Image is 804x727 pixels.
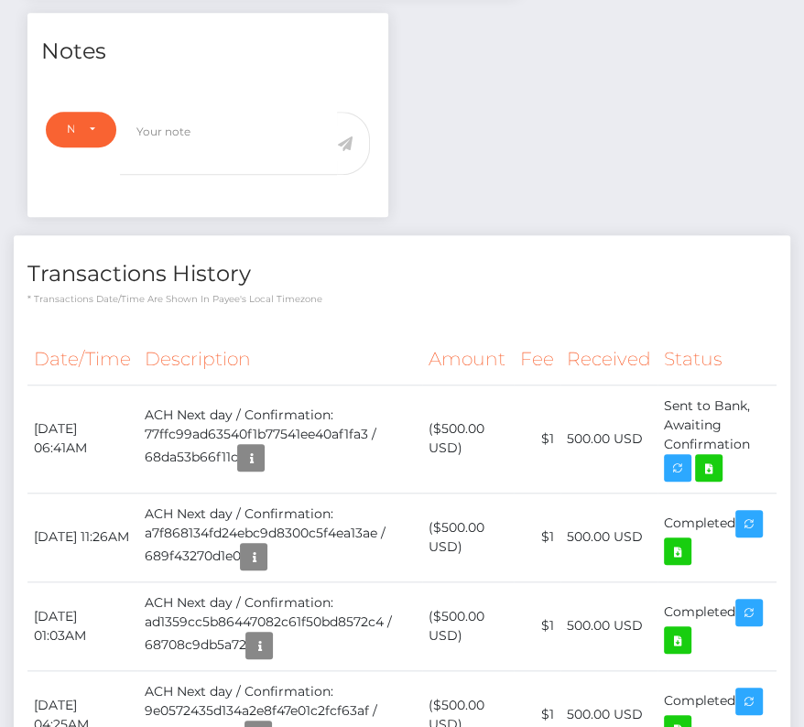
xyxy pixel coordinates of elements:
td: $1 [514,493,560,581]
td: Completed [657,493,777,581]
td: ($500.00 USD) [422,385,514,493]
td: Completed [657,581,777,670]
div: Note Type [67,122,74,136]
th: Status [657,334,777,385]
td: ($500.00 USD) [422,493,514,581]
th: Amount [422,334,514,385]
td: 500.00 USD [560,493,657,581]
td: ACH Next day / Confirmation: 77ffc99ad63540f1b77541ee40af1fa3 / 68da53b66f11c [137,385,421,493]
th: Received [560,334,657,385]
td: [DATE] 01:03AM [27,581,137,670]
td: ($500.00 USD) [422,581,514,670]
h4: Notes [41,36,375,68]
p: * Transactions date/time are shown in payee's local timezone [27,292,777,306]
h4: Transactions History [27,258,777,290]
th: Date/Time [27,334,137,385]
td: ACH Next day / Confirmation: a7f868134fd24ebc9d8300c5f4ea13ae / 689f43270d1e0 [137,493,421,581]
td: Sent to Bank, Awaiting Confirmation [657,385,777,493]
td: [DATE] 11:26AM [27,493,137,581]
td: $1 [514,385,560,493]
td: [DATE] 06:41AM [27,385,137,493]
button: Note Type [46,112,116,146]
td: $1 [514,581,560,670]
td: 500.00 USD [560,581,657,670]
td: 500.00 USD [560,385,657,493]
th: Fee [514,334,560,385]
th: Description [137,334,421,385]
td: ACH Next day / Confirmation: ad1359cc5b86447082c61f50bd8572c4 / 68708c9db5a72 [137,581,421,670]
